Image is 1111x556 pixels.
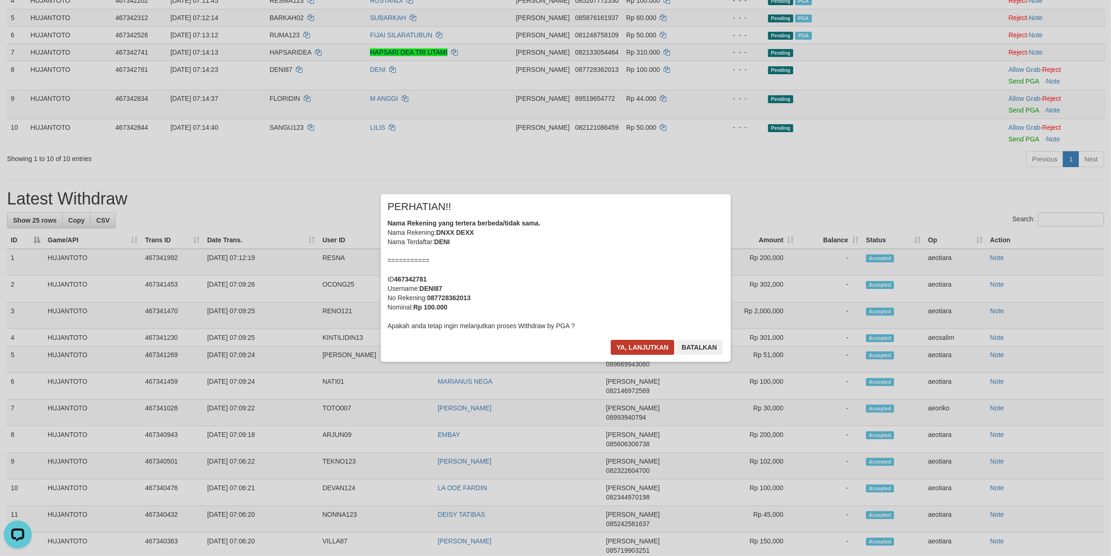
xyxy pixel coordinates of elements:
[436,229,474,236] b: DNXX DEXX
[388,218,724,331] div: Nama Rekening: Nama Terdaftar: =========== ID Username: No Rekening: Nominal: Apakah anda tetap i...
[413,303,447,311] b: Rp 100.000
[434,238,450,246] b: DENI
[676,340,723,355] button: Batalkan
[4,4,32,32] button: Open LiveChat chat widget
[427,294,470,302] b: 087728362013
[394,275,427,283] b: 467342781
[611,340,674,355] button: Ya, lanjutkan
[388,202,452,211] span: PERHATIAN!!
[419,285,442,292] b: DENI87
[388,219,541,227] b: Nama Rekening yang tertera berbeda/tidak sama.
